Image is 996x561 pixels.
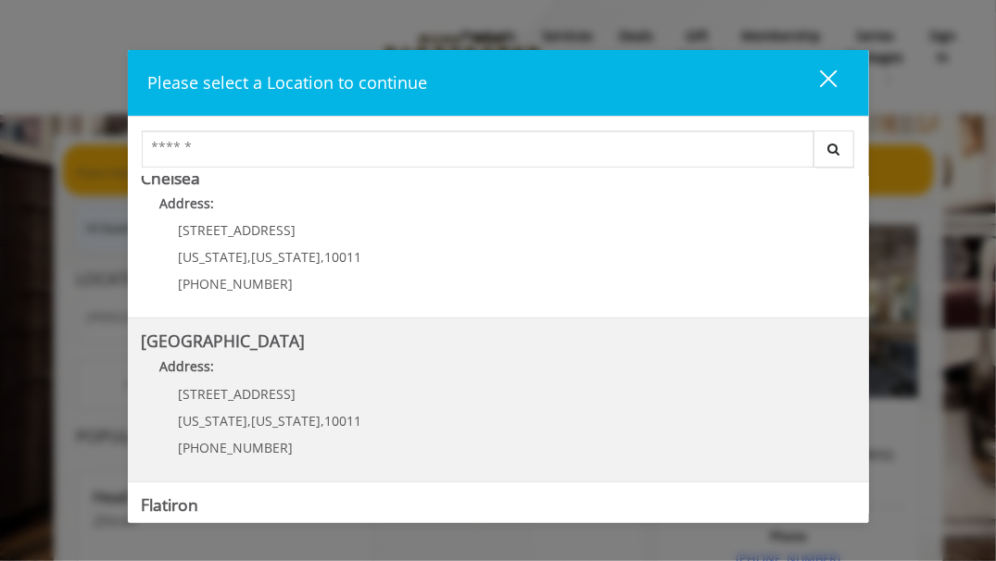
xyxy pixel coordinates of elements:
span: , [321,412,325,430]
b: Chelsea [142,167,201,189]
span: Please select a Location to continue [148,71,428,93]
b: [GEOGRAPHIC_DATA] [142,330,306,352]
span: [PHONE_NUMBER] [179,275,294,293]
span: [US_STATE] [252,248,321,266]
input: Search Center [142,131,814,168]
span: [US_STATE] [179,412,248,430]
span: 10011 [325,248,362,266]
span: [STREET_ADDRESS] [179,221,296,239]
b: Flatiron [142,493,199,516]
span: [STREET_ADDRESS] [179,385,296,403]
button: close dialog [786,64,849,102]
b: Address: [160,357,215,375]
i: Search button [824,143,845,156]
span: [PHONE_NUMBER] [179,439,294,456]
span: , [321,248,325,266]
b: Address: [160,194,215,212]
div: close dialog [799,69,836,96]
span: , [248,412,252,430]
span: [US_STATE] [252,412,321,430]
span: 10011 [325,412,362,430]
div: Center Select [142,131,855,177]
span: [US_STATE] [179,248,248,266]
span: , [248,248,252,266]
